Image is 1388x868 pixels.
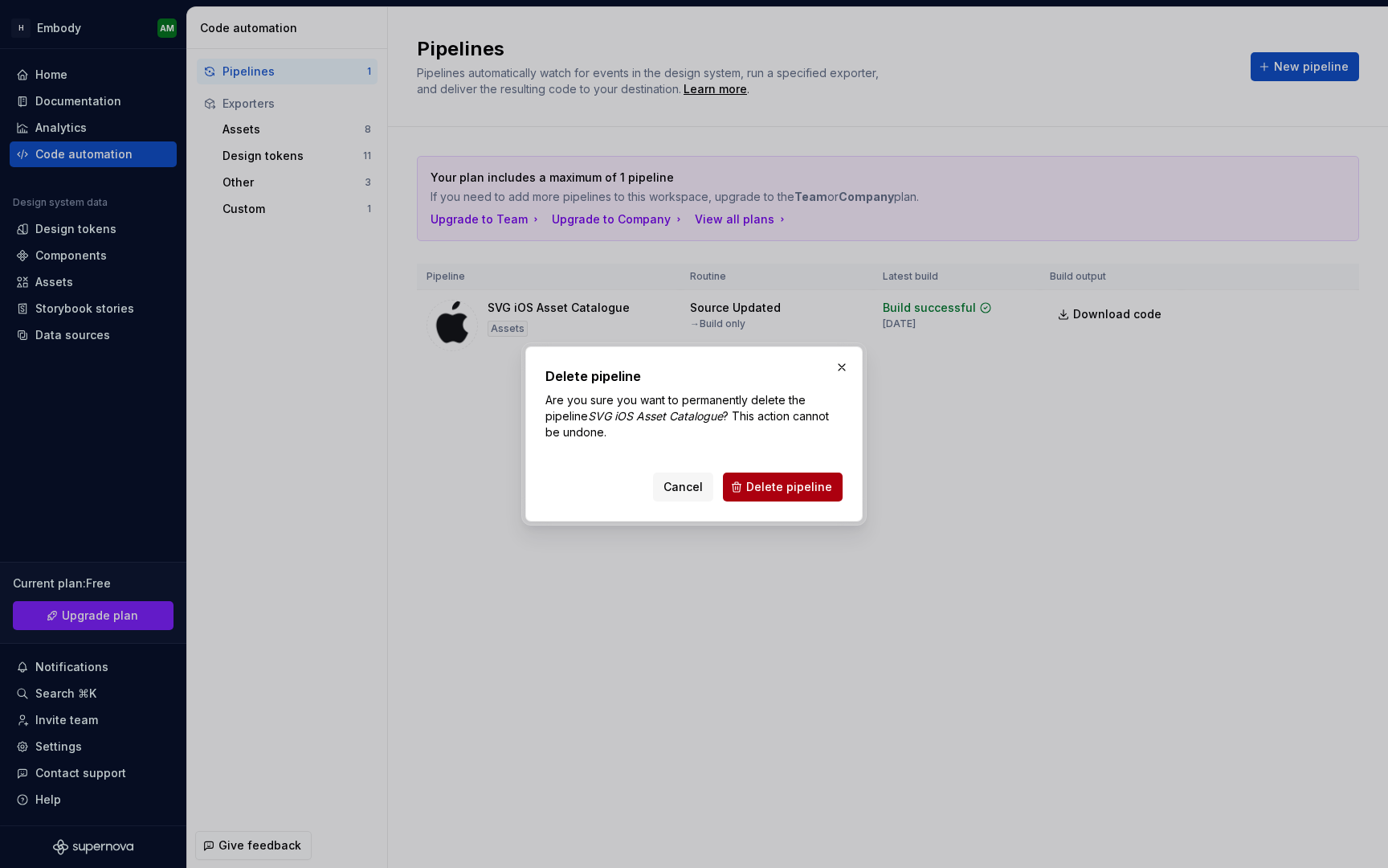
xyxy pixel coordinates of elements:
[545,392,843,440] p: Are you sure you want to permanently delete the pipeline ? This action cannot be undone.
[723,473,843,502] button: Delete pipeline
[545,366,843,386] h2: Delete pipeline
[653,473,713,502] button: Cancel
[663,479,703,495] span: Cancel
[588,409,723,423] i: SVG iOS Asset Catalogue
[746,479,832,495] span: Delete pipeline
